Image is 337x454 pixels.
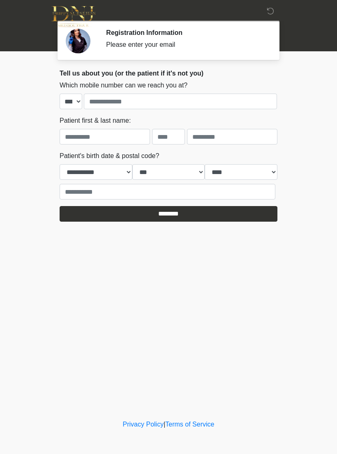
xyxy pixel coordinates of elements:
a: Privacy Policy [123,421,164,428]
a: | [164,421,165,428]
img: Agent Avatar [66,29,90,53]
label: Which mobile number can we reach you at? [60,80,187,90]
label: Patient's birth date & postal code? [60,151,159,161]
label: Patient first & last name: [60,116,131,126]
a: Terms of Service [165,421,214,428]
img: DNJ Med Boutique Logo [51,6,95,27]
div: Please enter your email [106,40,265,50]
h2: Tell us about you (or the patient if it's not you) [60,69,277,77]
